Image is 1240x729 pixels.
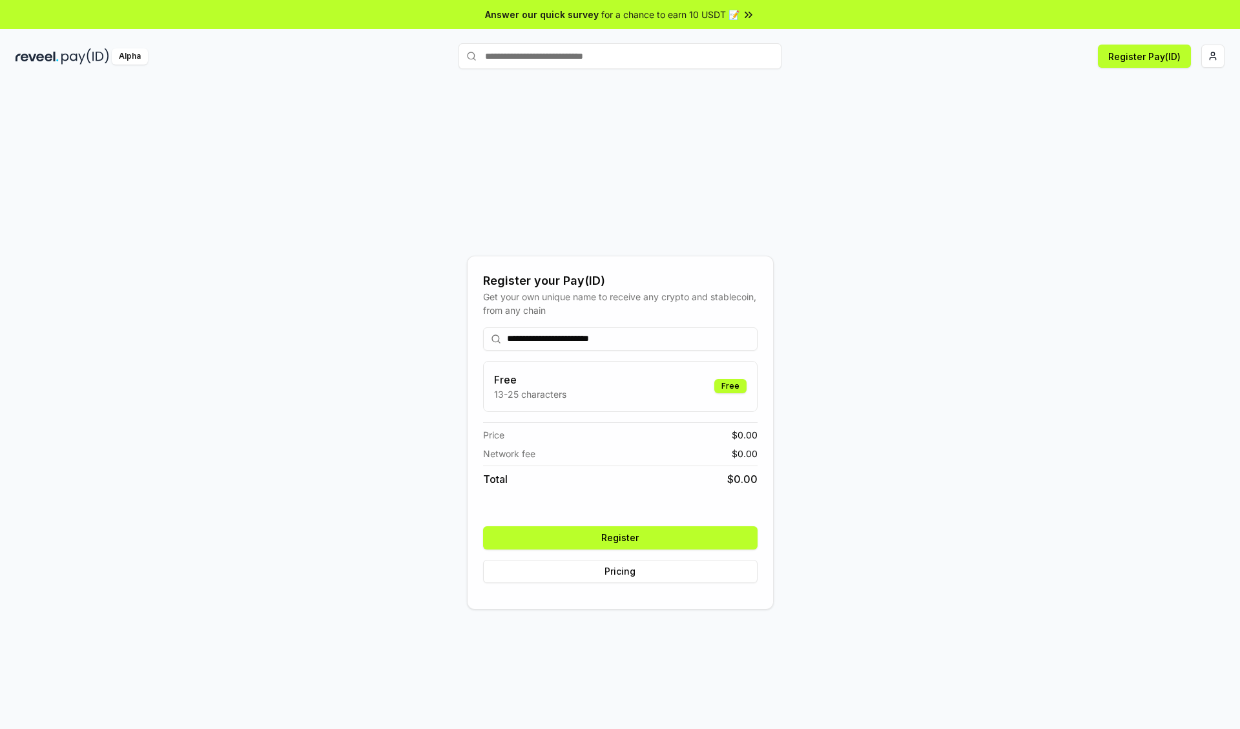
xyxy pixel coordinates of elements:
[61,48,109,65] img: pay_id
[483,428,504,442] span: Price
[727,471,758,487] span: $ 0.00
[483,290,758,317] div: Get your own unique name to receive any crypto and stablecoin, from any chain
[483,560,758,583] button: Pricing
[714,379,747,393] div: Free
[15,48,59,65] img: reveel_dark
[494,387,566,401] p: 13-25 characters
[483,272,758,290] div: Register your Pay(ID)
[494,372,566,387] h3: Free
[483,526,758,549] button: Register
[483,447,535,460] span: Network fee
[732,428,758,442] span: $ 0.00
[485,8,599,21] span: Answer our quick survey
[112,48,148,65] div: Alpha
[483,471,508,487] span: Total
[601,8,739,21] span: for a chance to earn 10 USDT 📝
[732,447,758,460] span: $ 0.00
[1098,45,1191,68] button: Register Pay(ID)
